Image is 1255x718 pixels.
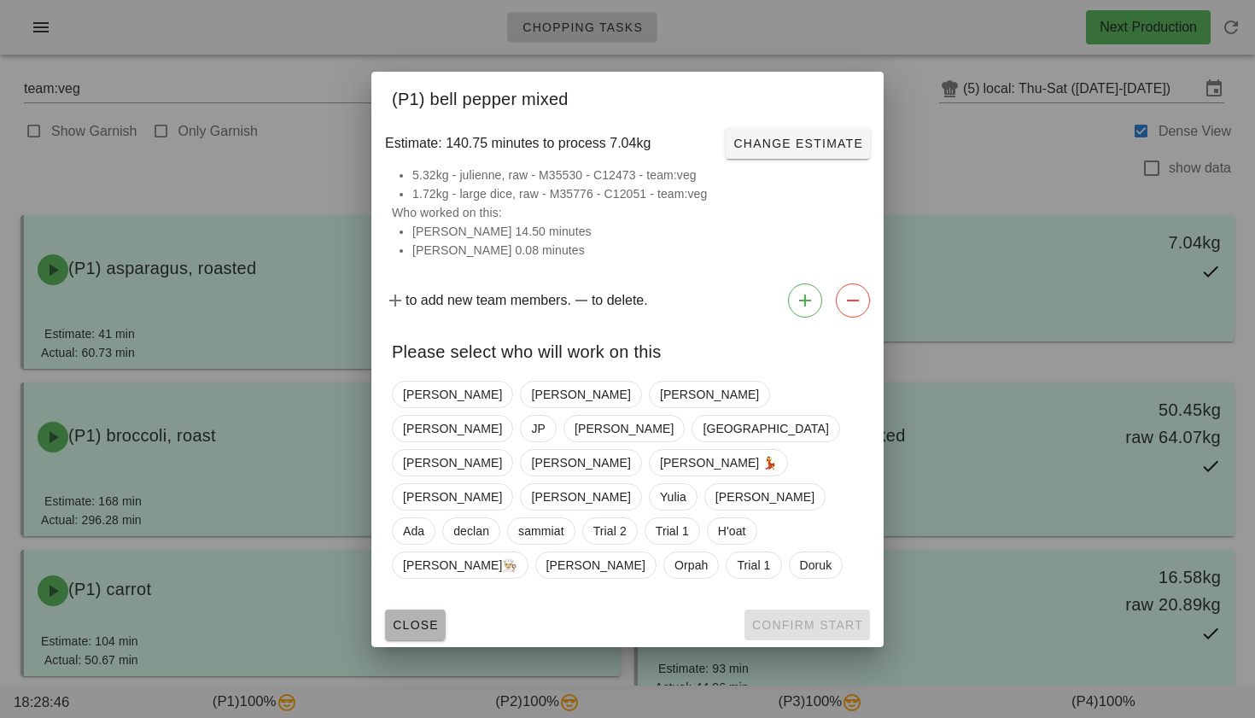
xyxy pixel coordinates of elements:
[403,484,502,510] span: [PERSON_NAME]
[371,166,884,277] div: Who worked on this:
[800,552,832,578] span: Doruk
[371,277,884,324] div: to add new team members. to delete.
[531,484,630,510] span: [PERSON_NAME]
[403,382,502,407] span: [PERSON_NAME]
[718,518,746,544] span: H'oat
[371,324,884,374] div: Please select who will work on this
[453,518,489,544] span: declan
[403,416,502,441] span: [PERSON_NAME]
[546,552,645,578] span: [PERSON_NAME]
[674,552,708,578] span: Orpah
[660,382,759,407] span: [PERSON_NAME]
[575,416,674,441] span: [PERSON_NAME]
[737,552,770,578] span: Trial 1
[403,552,517,578] span: [PERSON_NAME]👨🏼‍🍳
[733,137,863,150] span: Change Estimate
[385,133,651,154] span: Estimate: 140.75 minutes to process 7.04kg
[726,128,870,159] button: Change Estimate
[371,72,884,121] div: (P1) bell pepper mixed
[660,484,686,510] span: Yulia
[656,518,689,544] span: Trial 1
[403,450,502,476] span: [PERSON_NAME]
[660,450,778,476] span: [PERSON_NAME] 💃
[412,241,863,260] li: [PERSON_NAME] 0.08 minutes
[593,518,627,544] span: Trial 2
[412,166,863,184] li: 5.32kg - julienne, raw - M35530 - C12473 - team:veg
[518,518,564,544] span: sammiat
[715,484,814,510] span: [PERSON_NAME]
[703,416,828,441] span: [GEOGRAPHIC_DATA]
[403,518,424,544] span: Ada
[531,450,630,476] span: [PERSON_NAME]
[412,184,863,203] li: 1.72kg - large dice, raw - M35776 - C12051 - team:veg
[385,610,446,640] button: Close
[412,222,863,241] li: [PERSON_NAME] 14.50 minutes
[531,416,546,441] span: JP
[392,618,439,632] span: Close
[531,382,630,407] span: [PERSON_NAME]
